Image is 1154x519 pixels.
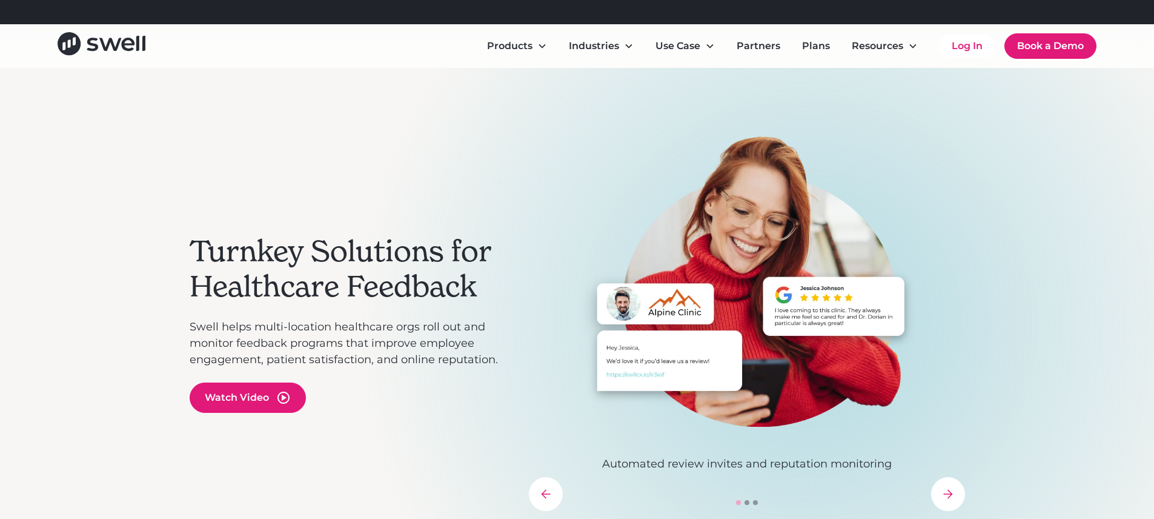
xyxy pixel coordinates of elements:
[58,32,145,59] a: home
[487,39,532,53] div: Products
[852,39,903,53] div: Resources
[190,234,517,304] h2: Turnkey Solutions for Healthcare Feedback
[190,319,517,368] p: Swell helps multi-location healthcare orgs roll out and monitor feedback programs that improve em...
[205,390,269,405] div: Watch Video
[569,39,619,53] div: Industries
[529,477,563,511] div: previous slide
[559,34,643,58] div: Industries
[529,136,965,472] div: 1 of 3
[940,34,995,58] a: Log In
[792,34,840,58] a: Plans
[931,477,965,511] div: next slide
[1093,461,1154,519] iframe: Chat Widget
[190,383,306,413] a: open lightbox
[753,500,758,505] div: Show slide 3 of 3
[646,34,725,58] div: Use Case
[744,500,749,505] div: Show slide 2 of 3
[655,39,700,53] div: Use Case
[1004,33,1096,59] a: Book a Demo
[727,34,790,58] a: Partners
[529,456,965,472] p: Automated review invites and reputation monitoring
[477,34,557,58] div: Products
[842,34,927,58] div: Resources
[529,136,965,511] div: carousel
[736,500,741,505] div: Show slide 1 of 3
